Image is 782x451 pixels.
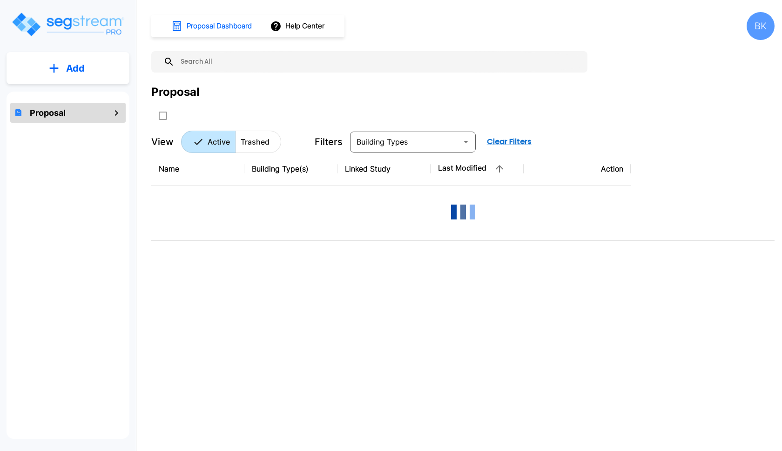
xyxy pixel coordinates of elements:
p: Filters [315,135,343,149]
img: Logo [11,11,125,38]
button: SelectAll [154,106,172,125]
div: BK [747,12,775,40]
div: Platform [181,131,281,153]
button: Add [7,55,129,82]
p: Active [208,136,230,147]
th: Building Type(s) [244,152,337,186]
p: Add [66,61,85,75]
button: Trashed [235,131,281,153]
div: Proposal [151,84,200,100]
p: Trashed [241,136,270,147]
th: Last Modified [431,152,524,186]
input: Building Types [353,135,458,148]
th: Action [524,152,631,186]
input: Search All [175,51,583,73]
button: Open [459,135,472,148]
img: Loading [445,193,482,231]
button: Clear Filters [483,133,535,151]
div: Name [159,163,237,174]
p: View [151,135,174,149]
th: Linked Study [337,152,431,186]
h1: Proposal Dashboard [187,21,252,32]
button: Proposal Dashboard [168,16,257,36]
h1: Proposal [30,106,66,119]
button: Help Center [268,17,328,35]
button: Active [181,131,236,153]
